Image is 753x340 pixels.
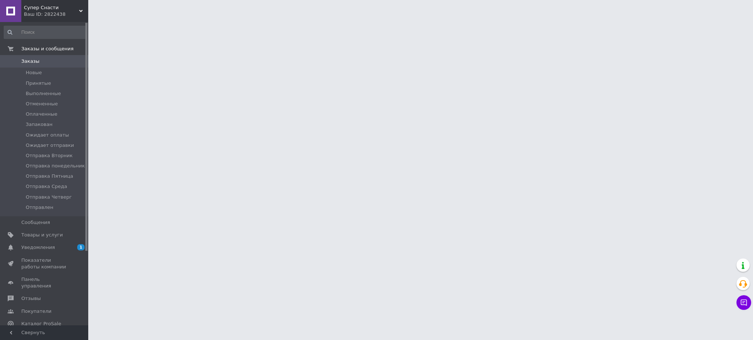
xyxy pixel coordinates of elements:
span: Отправка Вторник [26,152,73,159]
span: Запакован [26,121,53,128]
span: Отзывы [21,295,41,302]
span: Супер Снасти [24,4,79,11]
span: Сообщения [21,219,50,226]
span: Покупатели [21,308,51,315]
span: Новые [26,69,42,76]
span: Ожидает отправки [26,142,74,149]
span: Товары и услуги [21,232,63,238]
span: Отмененные [26,101,58,107]
span: Выполненные [26,90,61,97]
span: Отправлен [26,204,53,211]
span: Заказы [21,58,39,65]
span: Отправка Четверг [26,194,72,200]
span: Каталог ProSale [21,321,61,327]
span: Принятые [26,80,51,87]
span: Отправка понедельник [26,163,85,169]
span: Отправка Среда [26,183,67,190]
button: Чат с покупателем [736,295,751,310]
span: Отправка Пятница [26,173,73,180]
input: Поиск [4,26,86,39]
span: Панель управления [21,276,68,289]
span: Заказы и сообщения [21,46,74,52]
span: Оплаченные [26,111,57,117]
span: Уведомления [21,244,55,251]
span: Показатели работы компании [21,257,68,270]
div: Ваш ID: 2822438 [24,11,88,18]
span: Ожидает оплаты [26,132,69,138]
span: 1 [77,244,85,250]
